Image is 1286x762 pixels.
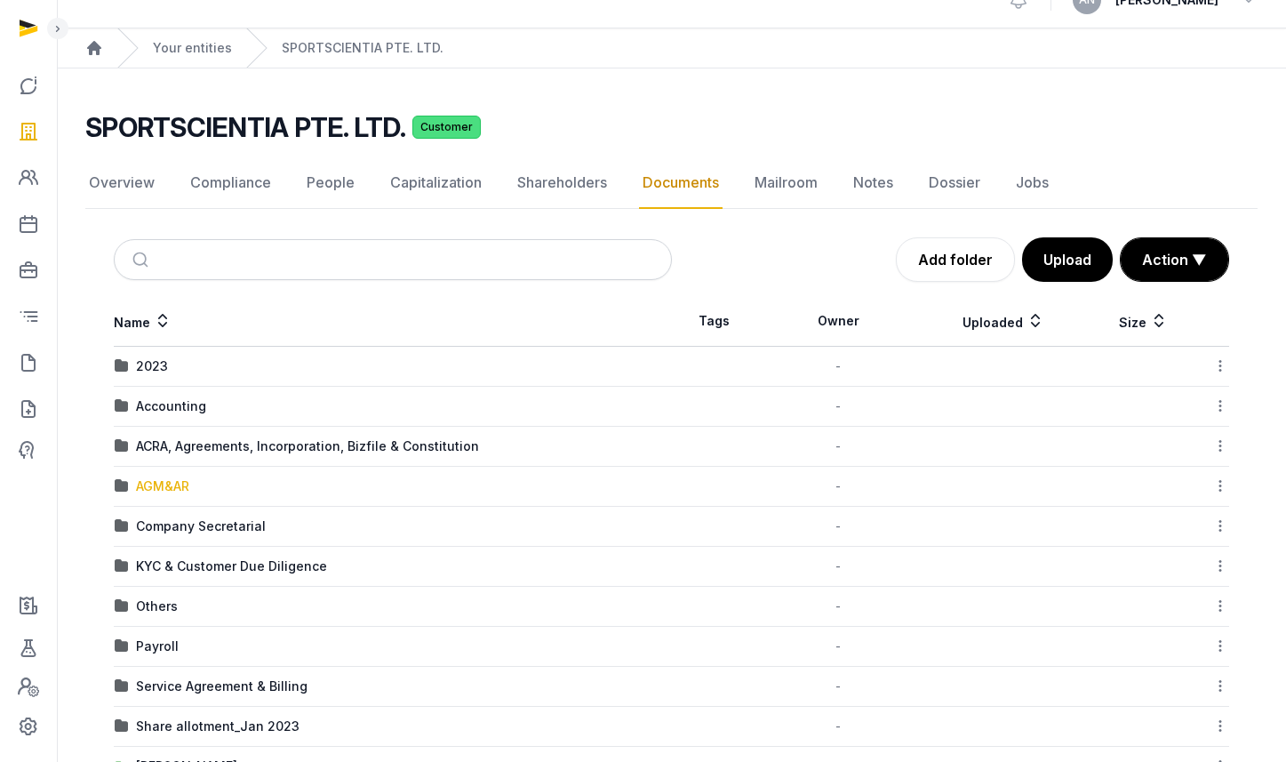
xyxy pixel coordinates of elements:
td: - [756,667,920,707]
a: Capitalization [387,157,485,209]
img: folder.svg [115,519,129,533]
button: Submit [122,240,164,279]
span: Customer [412,116,481,139]
th: Owner [756,296,920,347]
td: - [756,507,920,547]
a: SPORTSCIENTIA PTE. LTD. [282,39,443,57]
div: Share allotment_Jan 2023 [136,718,300,735]
img: folder.svg [115,359,129,373]
div: 2023 [136,357,168,375]
img: folder.svg [115,479,129,493]
button: Upload [1022,237,1113,282]
img: folder.svg [115,439,129,453]
td: - [756,387,920,427]
div: Service Agreement & Billing [136,678,308,695]
a: Dossier [925,157,984,209]
img: folder.svg [115,559,129,574]
a: Shareholders [514,157,611,209]
h2: SPORTSCIENTIA PTE. LTD. [85,111,405,143]
td: - [756,707,920,747]
td: - [756,587,920,627]
div: KYC & Customer Due Diligence [136,557,327,575]
img: folder.svg [115,639,129,654]
a: Mailroom [751,157,821,209]
td: - [756,427,920,467]
th: Tags [672,296,756,347]
a: Overview [85,157,158,209]
a: Compliance [187,157,275,209]
img: folder.svg [115,679,129,694]
nav: Tabs [85,157,1258,209]
a: People [303,157,358,209]
td: - [756,627,920,667]
th: Size [1087,296,1201,347]
img: folder.svg [115,399,129,413]
th: Name [114,296,672,347]
div: Accounting [136,397,206,415]
div: Others [136,598,178,615]
td: - [756,347,920,387]
div: Company Secretarial [136,517,266,535]
td: - [756,547,920,587]
button: Action ▼ [1121,238,1228,281]
div: Payroll [136,638,179,655]
a: Jobs [1012,157,1052,209]
a: Notes [850,157,897,209]
a: Your entities [153,39,232,57]
div: ACRA, Agreements, Incorporation, Bizfile & Constitution [136,437,479,455]
div: AGM&AR [136,477,189,495]
img: folder.svg [115,599,129,614]
a: Documents [639,157,723,209]
th: Uploaded [920,296,1087,347]
a: Add folder [896,237,1015,282]
td: - [756,467,920,507]
nav: Breadcrumb [57,28,1286,68]
img: folder.svg [115,719,129,734]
